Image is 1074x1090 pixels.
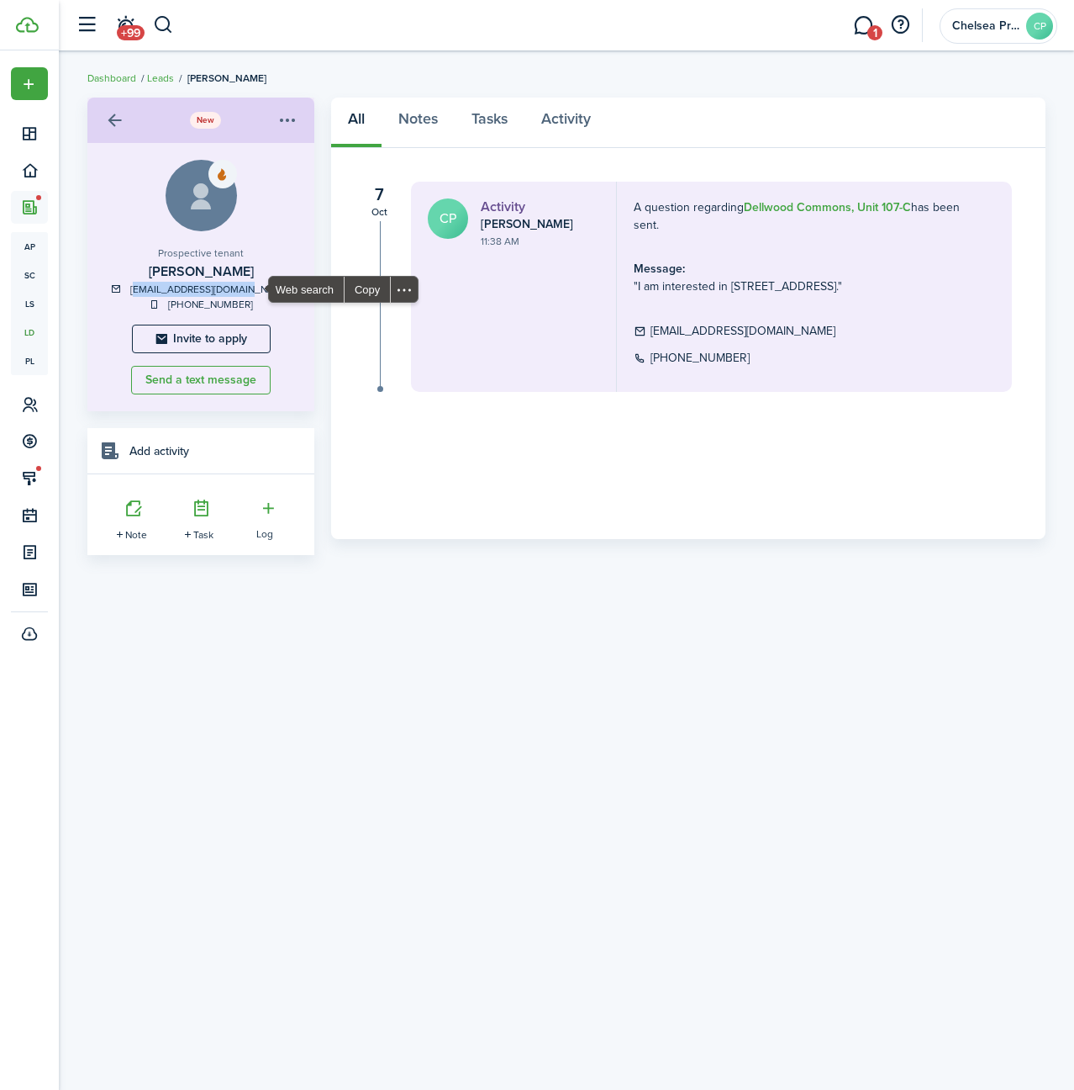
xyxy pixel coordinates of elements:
span: Prospective tenant [158,246,244,261]
a: sc [11,261,48,289]
button: Open sidebar [71,9,103,41]
a: Dashboard [87,71,136,86]
button: Open menu [11,67,48,100]
a: ld [11,318,48,347]
span: Task [193,527,213,542]
span: Log [256,527,280,542]
span: [PHONE_NUMBER] [650,349,750,367]
div: 7 [365,182,394,207]
a: Activity [524,98,608,148]
button: Open menu [273,106,310,135]
a: Back [100,106,129,135]
h4: Add activity [129,442,189,460]
a: [EMAIL_ADDRESS][DOMAIN_NAME] [130,282,291,297]
span: +99 [117,25,145,40]
b: Message: [634,260,685,278]
span: Web search [269,277,344,302]
a: Tasks [455,98,524,148]
a: Dellwood Commons, Unit 107-C [744,198,911,216]
avatar-text: CP [428,198,468,239]
a: ap [11,232,48,261]
a: ls [11,289,48,318]
status: New [190,112,221,128]
button: Open resource center [886,11,914,40]
button: Search [153,11,174,40]
p: A question regarding has been sent. [634,198,966,234]
span: [PERSON_NAME] [187,71,266,86]
div: Copy [345,277,390,302]
button: Send a text message [131,366,271,394]
p: "I am interested in [STREET_ADDRESS]." [634,260,966,295]
span: Chelsea Properties Group, LLC [952,20,1019,32]
span: Note [125,527,147,542]
avatar-text: CP [1026,13,1053,40]
a: Messaging [847,4,879,47]
button: Open menu [251,491,285,542]
a: Notes [382,98,455,148]
a: Notifications [109,4,141,47]
a: Leads [147,71,174,86]
a: pl [11,347,48,375]
h3: [PERSON_NAME] [104,262,297,282]
a: [PHONE_NUMBER] [168,297,253,312]
span: 1 [867,25,882,40]
button: Invite to apply [132,325,271,353]
h3: Activity [481,198,597,215]
div: 11:38 AM [481,234,597,249]
div: Oct [365,207,394,217]
span: [EMAIL_ADDRESS][DOMAIN_NAME] [650,322,835,340]
div: [PERSON_NAME] [481,217,597,232]
img: TenantCloud [16,17,39,33]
